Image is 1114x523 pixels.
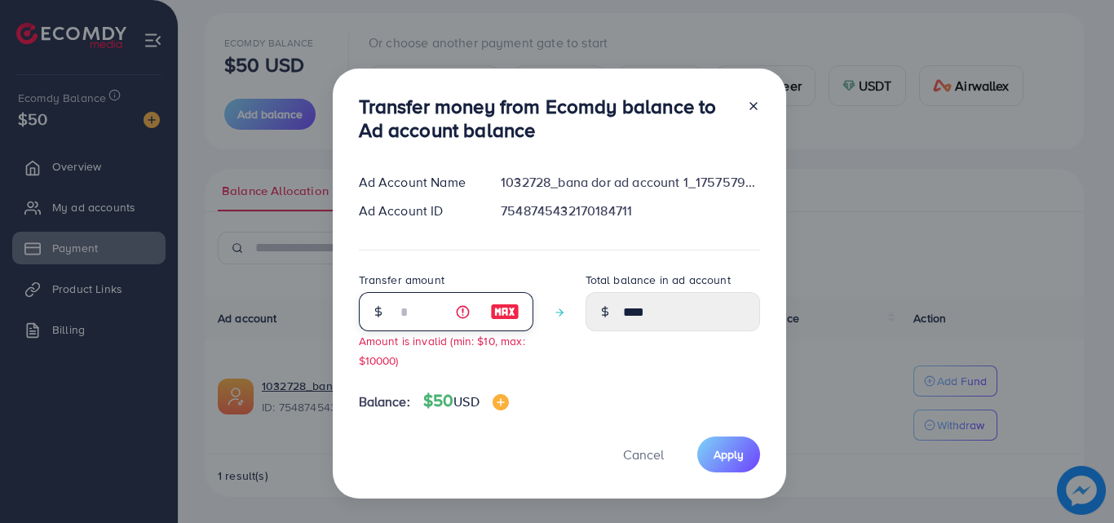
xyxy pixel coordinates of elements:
[488,202,772,220] div: 7548745432170184711
[423,391,509,411] h4: $50
[453,392,479,410] span: USD
[586,272,731,288] label: Total balance in ad account
[603,437,684,472] button: Cancel
[490,302,519,321] img: image
[697,437,760,472] button: Apply
[493,394,509,410] img: image
[714,446,744,463] span: Apply
[488,173,772,192] div: 1032728_bana dor ad account 1_1757579407255
[623,445,664,463] span: Cancel
[346,202,488,220] div: Ad Account ID
[346,173,488,192] div: Ad Account Name
[359,333,525,367] small: Amount is invalid (min: $10, max: $10000)
[359,392,410,411] span: Balance:
[359,95,734,142] h3: Transfer money from Ecomdy balance to Ad account balance
[359,272,444,288] label: Transfer amount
